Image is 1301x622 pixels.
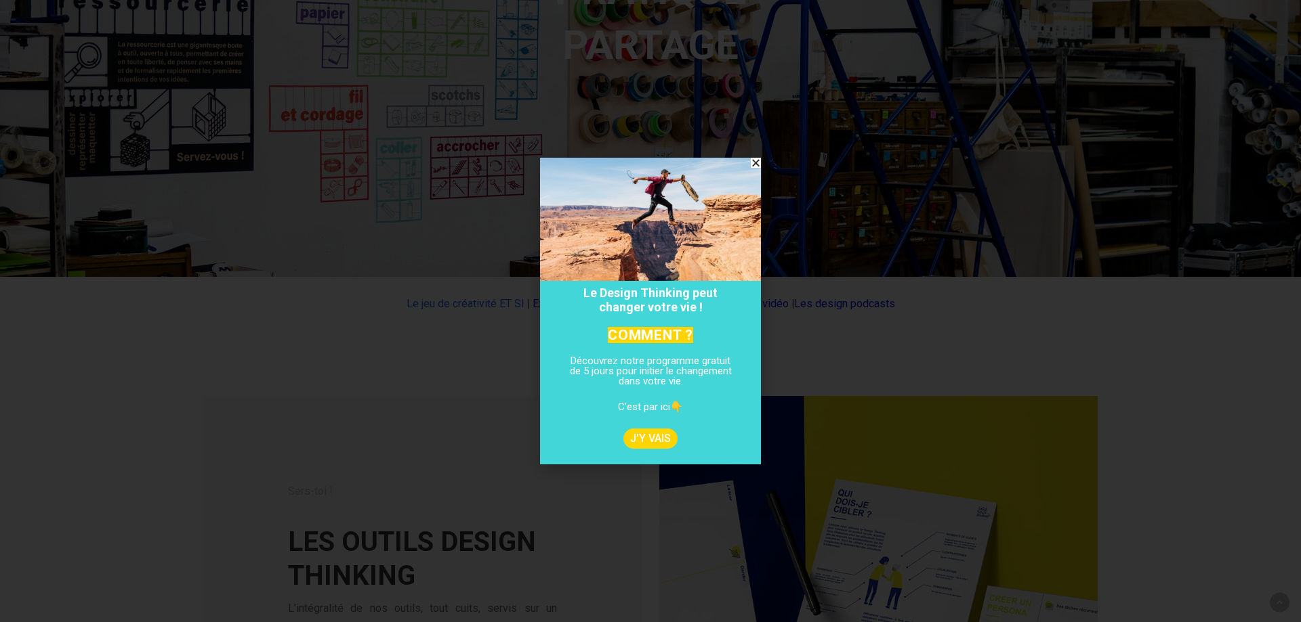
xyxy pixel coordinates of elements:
[608,327,693,343] mark: COMMENT ?
[551,286,749,315] h2: Le Design Thinking peut changer votre vie !
[623,428,678,449] a: J'Y VAIS
[751,158,761,168] a: Close
[630,433,671,444] span: J'Y VAIS
[564,356,736,402] p: Découvrez notre programme gratuit de 5 jours pour initier le changement dans votre vie.
[564,402,736,428] p: C’est par ici👇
